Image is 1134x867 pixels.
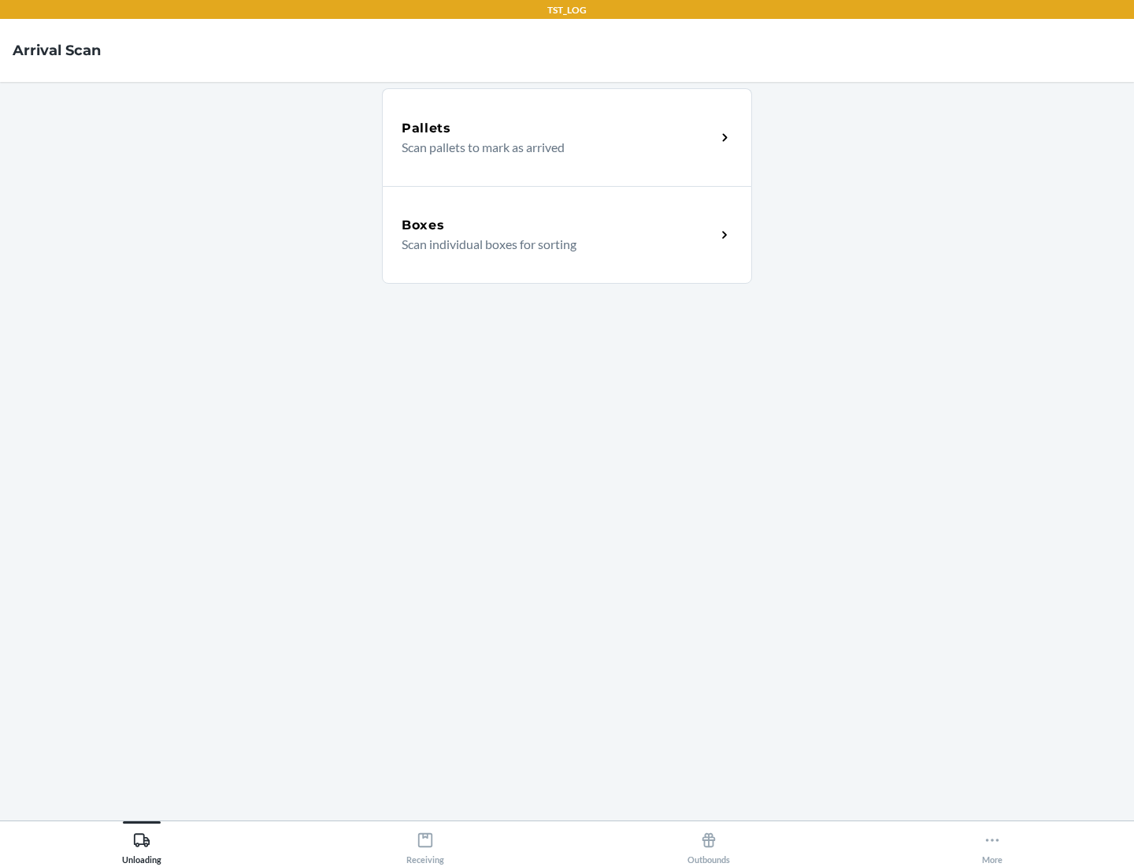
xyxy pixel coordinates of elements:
p: Scan pallets to mark as arrived [402,138,703,157]
h4: Arrival Scan [13,40,101,61]
div: Unloading [122,825,161,865]
button: Outbounds [567,821,850,865]
a: PalletsScan pallets to mark as arrived [382,88,752,186]
h5: Pallets [402,119,451,138]
button: Receiving [283,821,567,865]
div: Outbounds [687,825,730,865]
h5: Boxes [402,216,445,235]
p: Scan individual boxes for sorting [402,235,703,254]
a: BoxesScan individual boxes for sorting [382,186,752,284]
div: More [982,825,1002,865]
button: More [850,821,1134,865]
p: TST_LOG [547,3,587,17]
div: Receiving [406,825,444,865]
